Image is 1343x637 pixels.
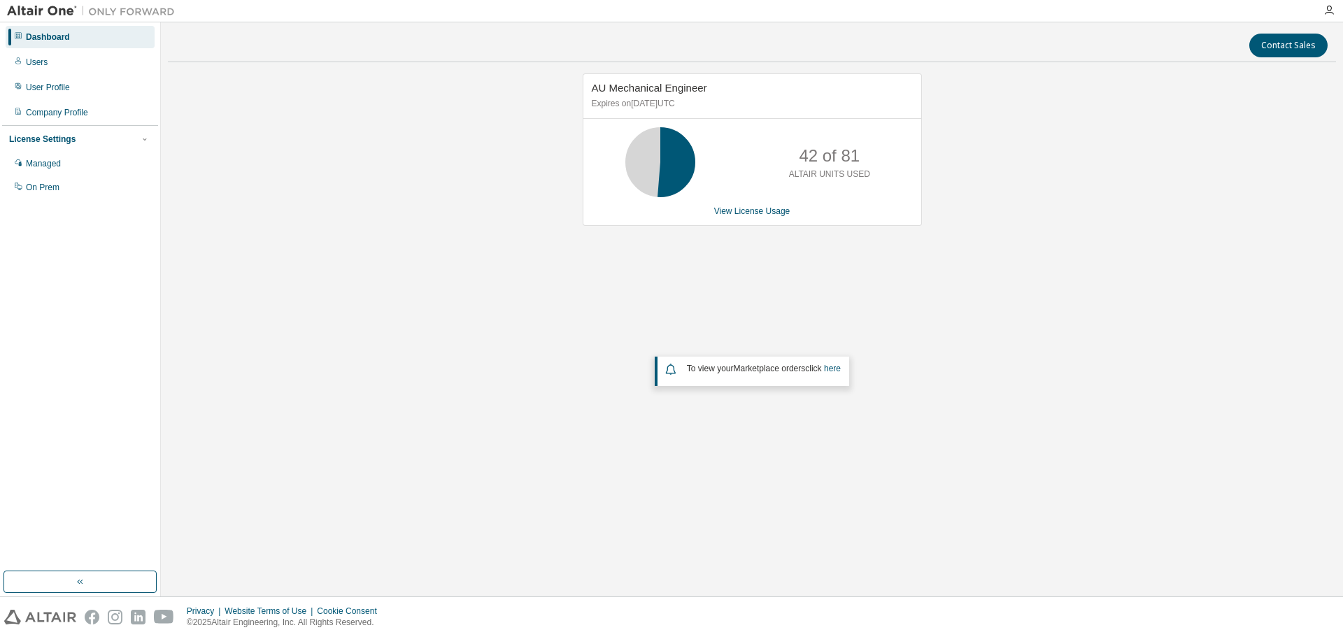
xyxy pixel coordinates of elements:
img: youtube.svg [154,610,174,624]
img: altair_logo.svg [4,610,76,624]
img: Altair One [7,4,182,18]
span: AU Mechanical Engineer [592,82,707,94]
p: 42 of 81 [799,144,860,168]
div: Managed [26,158,61,169]
em: Marketplace orders [734,364,806,373]
div: Website Terms of Use [225,606,317,617]
div: Users [26,57,48,68]
span: To view your click [687,364,841,373]
div: On Prem [26,182,59,193]
img: facebook.svg [85,610,99,624]
div: Company Profile [26,107,88,118]
div: Cookie Consent [317,606,385,617]
div: Dashboard [26,31,70,43]
img: instagram.svg [108,610,122,624]
a: here [824,364,841,373]
p: ALTAIR UNITS USED [789,169,870,180]
button: Contact Sales [1249,34,1328,57]
img: linkedin.svg [131,610,145,624]
p: Expires on [DATE] UTC [592,98,909,110]
p: © 2025 Altair Engineering, Inc. All Rights Reserved. [187,617,385,629]
div: User Profile [26,82,70,93]
a: View License Usage [714,206,790,216]
div: License Settings [9,134,76,145]
div: Privacy [187,606,225,617]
